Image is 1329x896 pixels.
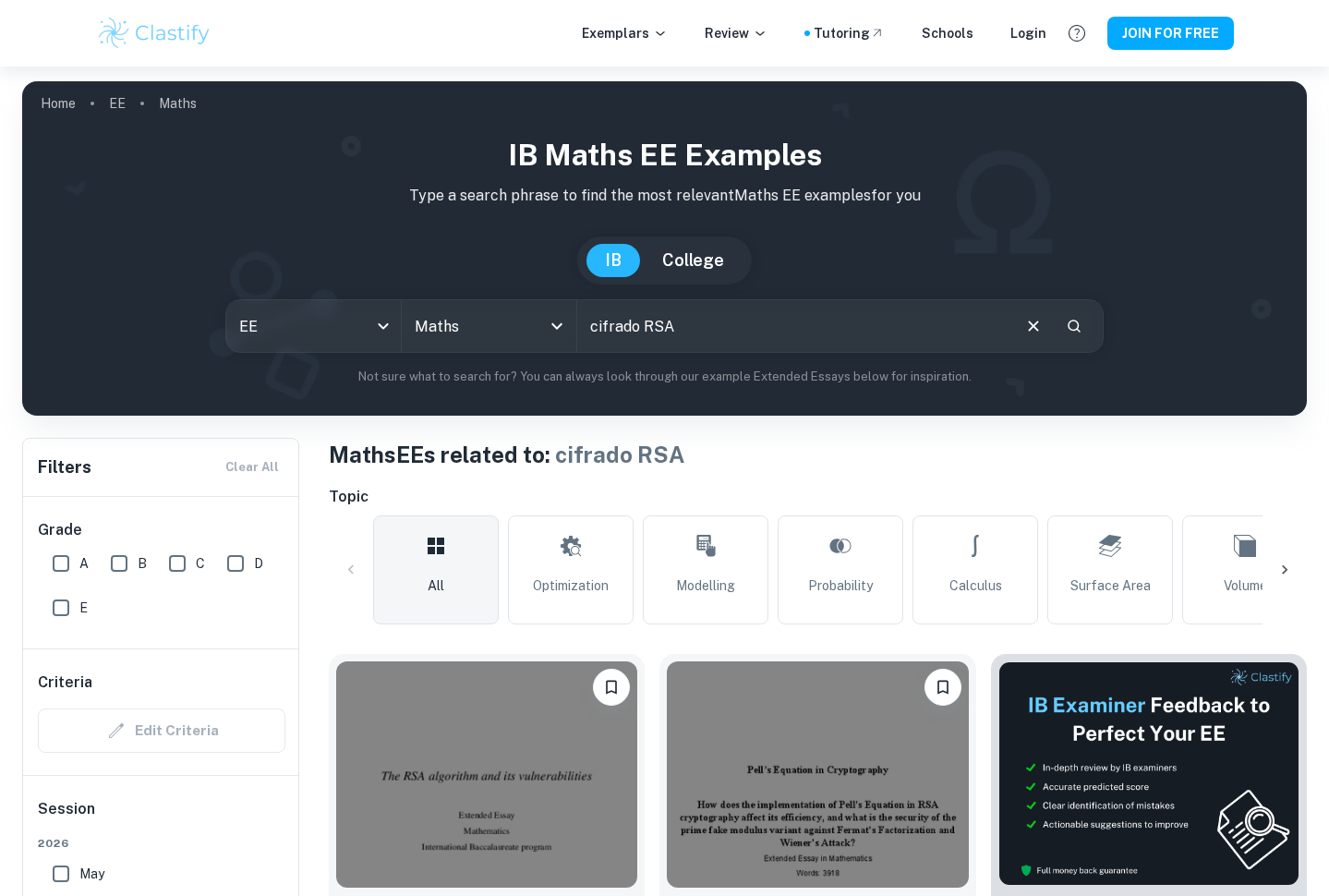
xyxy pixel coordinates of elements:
a: Home [41,91,76,116]
span: cifrado RSA [555,442,684,467]
button: Open [544,313,570,339]
span: Optimization [533,575,609,596]
h6: Filters [38,454,91,480]
span: All [428,575,444,596]
img: profile cover [22,81,1307,416]
span: C [196,553,205,574]
h6: Criteria [38,672,92,694]
h1: IB Maths EE examples [37,133,1292,177]
span: Surface Area [1070,575,1151,596]
span: B [138,553,147,574]
p: Not sure what to search for? You can always look through our example Extended Essays below for in... [37,368,1292,386]
img: Maths EE example thumbnail: The RSA algorithm and its vulnerabilitie [336,661,637,888]
input: E.g. neural networks, space, population modelling... [577,300,1009,352]
h6: Topic [329,486,1307,508]
span: D [254,553,263,574]
button: Please log in to bookmark exemplars [924,669,961,706]
a: Login [1010,23,1046,43]
a: Tutoring [814,23,885,43]
h6: Grade [38,519,285,541]
p: Exemplars [582,23,668,43]
a: EE [109,91,126,116]
span: Modelling [676,575,735,596]
span: May [79,864,104,884]
button: Search [1058,310,1090,342]
div: Criteria filters are unavailable when searching by topic [38,708,285,753]
img: Maths EE example thumbnail: How does the implementation of Pell's Eq [667,661,968,888]
span: Volume [1224,575,1267,596]
button: Please log in to bookmark exemplars [593,669,630,706]
span: Probability [808,575,873,596]
span: Calculus [949,575,1002,596]
h1: Maths EEs related to: [329,438,1307,471]
button: IB [586,244,640,277]
button: Help and Feedback [1061,18,1093,49]
a: Schools [922,23,973,43]
img: Thumbnail [998,661,1299,886]
div: EE [226,300,401,352]
button: JOIN FOR FREE [1107,17,1234,50]
button: College [644,244,743,277]
p: Review [705,23,767,43]
button: Clear [1016,309,1051,344]
img: Clastify logo [96,15,213,52]
span: E [79,598,88,618]
span: A [79,553,89,574]
span: 2026 [38,835,285,852]
h6: Session [38,798,285,835]
p: Type a search phrase to find the most relevant Maths EE examples for you [37,185,1292,207]
p: Maths [159,93,197,114]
